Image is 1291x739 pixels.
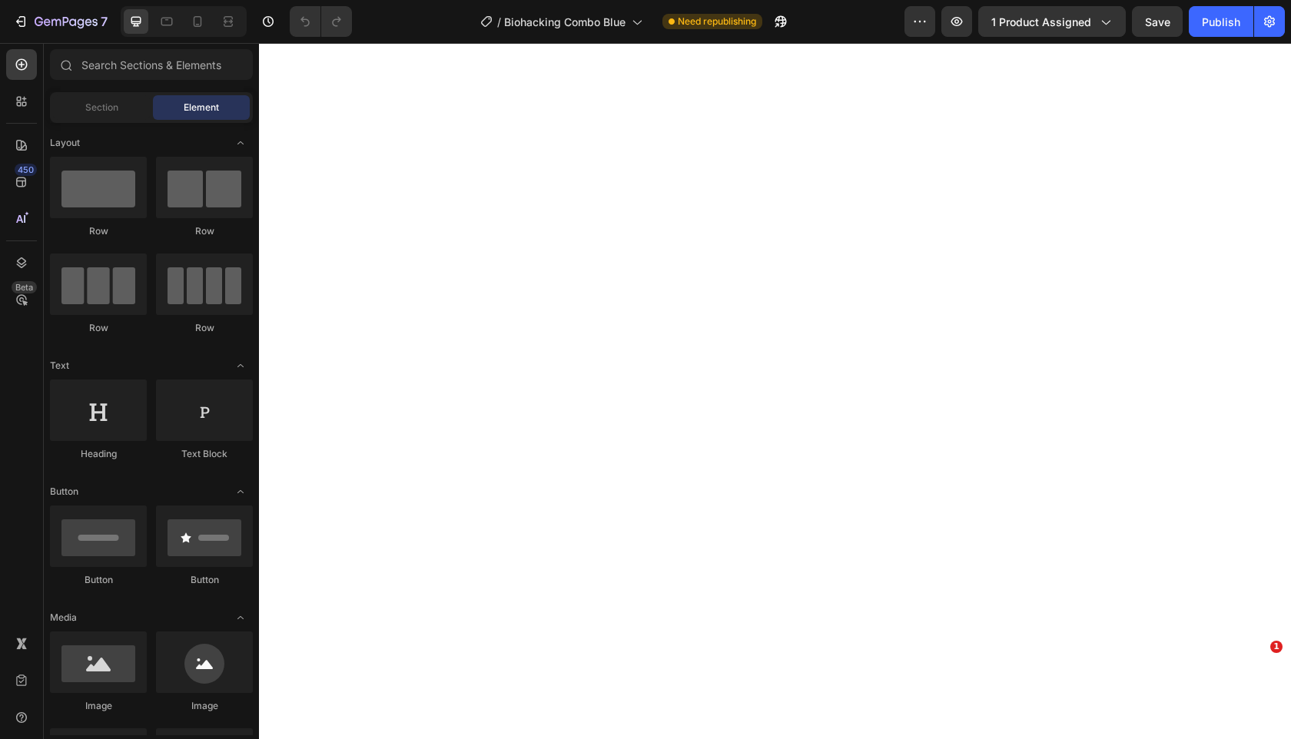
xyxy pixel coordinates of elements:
[991,14,1091,30] span: 1 product assigned
[156,447,253,461] div: Text Block
[184,101,219,114] span: Element
[101,12,108,31] p: 7
[50,611,77,625] span: Media
[12,281,37,293] div: Beta
[228,605,253,630] span: Toggle open
[1132,6,1183,37] button: Save
[156,699,253,713] div: Image
[497,14,501,30] span: /
[1189,6,1253,37] button: Publish
[1270,641,1283,653] span: 1
[978,6,1126,37] button: 1 product assigned
[156,224,253,238] div: Row
[50,699,147,713] div: Image
[50,224,147,238] div: Row
[50,321,147,335] div: Row
[50,447,147,461] div: Heading
[50,49,253,80] input: Search Sections & Elements
[156,321,253,335] div: Row
[50,359,69,373] span: Text
[678,15,756,28] span: Need republishing
[50,573,147,587] div: Button
[1239,664,1276,701] iframe: Intercom live chat
[1202,14,1240,30] div: Publish
[85,101,118,114] span: Section
[290,6,352,37] div: Undo/Redo
[228,353,253,378] span: Toggle open
[228,131,253,155] span: Toggle open
[504,14,626,30] span: Biohacking Combo Blue
[15,164,37,176] div: 450
[156,573,253,587] div: Button
[1145,15,1170,28] span: Save
[50,136,80,150] span: Layout
[259,43,1291,739] iframe: Design area
[228,479,253,504] span: Toggle open
[6,6,114,37] button: 7
[50,485,78,499] span: Button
